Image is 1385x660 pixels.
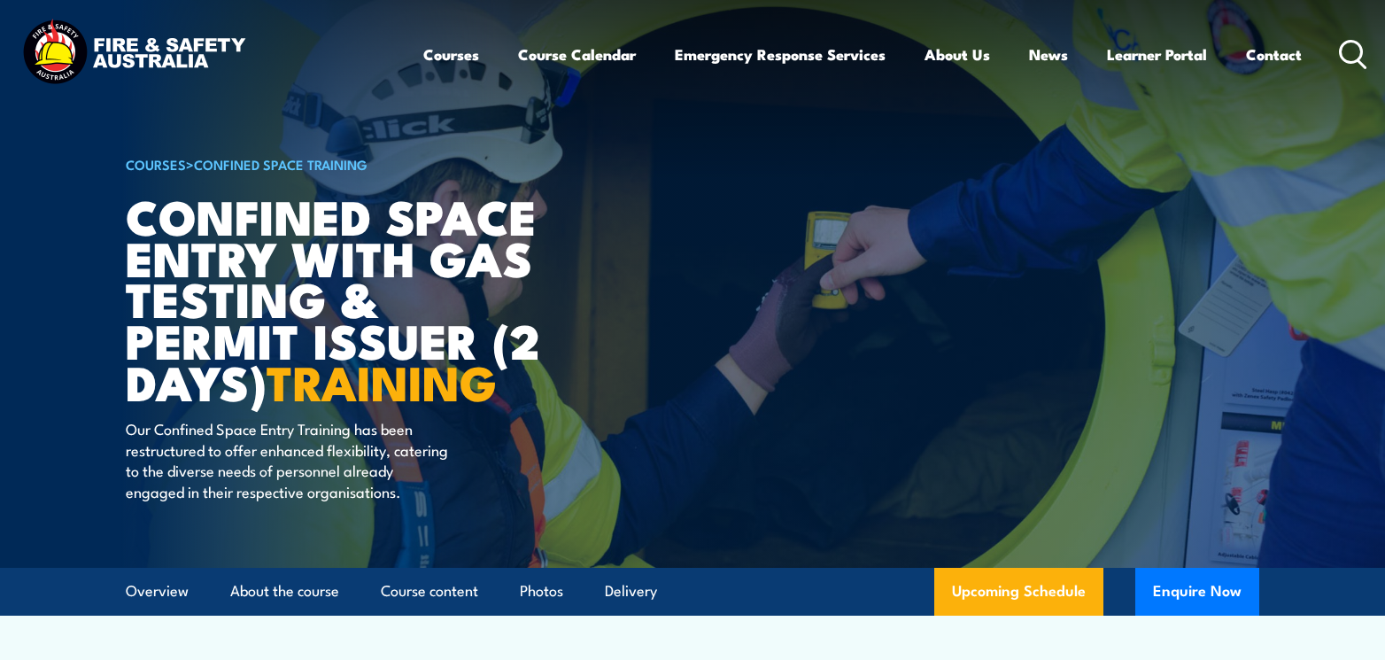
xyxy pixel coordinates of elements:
a: About Us [925,31,990,78]
a: Delivery [605,568,657,615]
a: Learner Portal [1107,31,1207,78]
p: Our Confined Space Entry Training has been restructured to offer enhanced flexibility, catering t... [126,418,449,501]
a: Overview [126,568,189,615]
a: Photos [520,568,563,615]
a: Course Calendar [518,31,636,78]
a: Upcoming Schedule [934,568,1103,616]
strong: TRAINING [267,344,497,417]
button: Enquire Now [1135,568,1259,616]
a: Confined Space Training [194,154,368,174]
h1: Confined Space Entry with Gas Testing & Permit Issuer (2 days) [126,195,563,402]
a: News [1029,31,1068,78]
a: About the course [230,568,339,615]
a: Course content [381,568,478,615]
a: Courses [423,31,479,78]
h6: > [126,153,563,175]
a: Contact [1246,31,1302,78]
a: Emergency Response Services [675,31,886,78]
a: COURSES [126,154,186,174]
